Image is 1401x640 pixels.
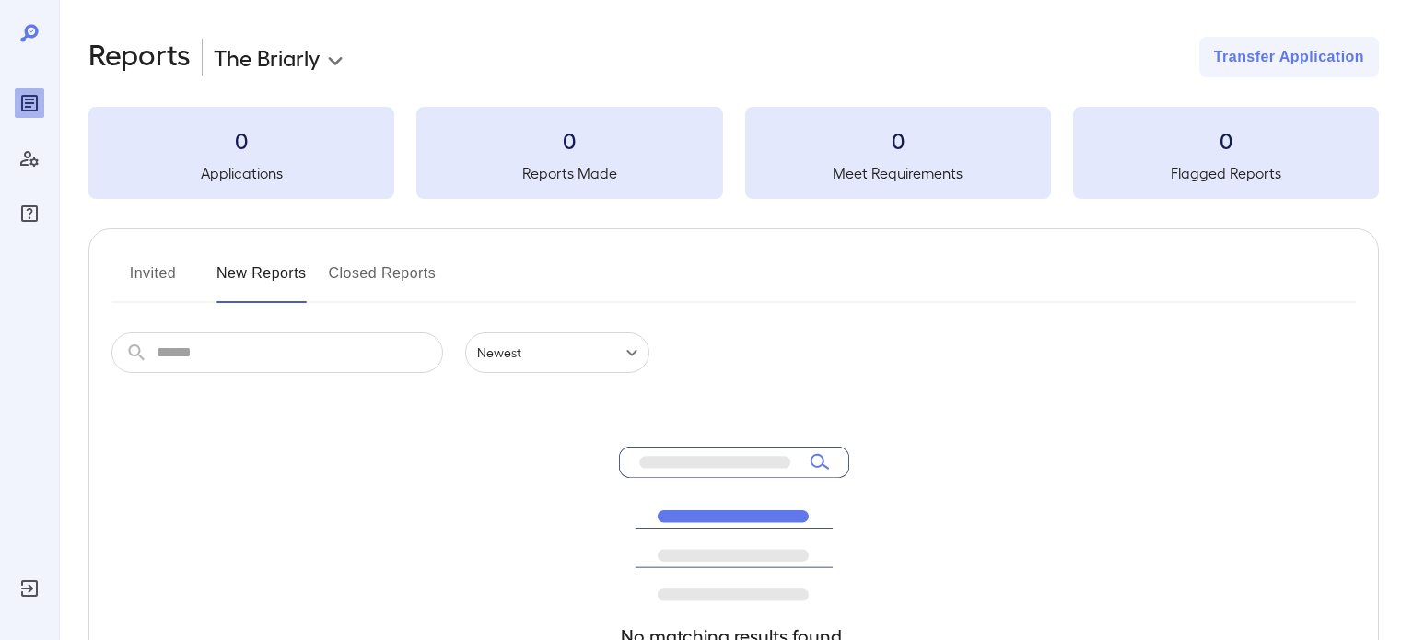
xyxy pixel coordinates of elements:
p: The Briarly [214,42,320,72]
h3: 0 [745,125,1051,155]
h3: 0 [88,125,394,155]
h3: 0 [416,125,722,155]
h3: 0 [1073,125,1379,155]
button: Transfer Application [1199,37,1379,77]
h5: Meet Requirements [745,162,1051,184]
button: New Reports [216,259,307,303]
h5: Flagged Reports [1073,162,1379,184]
h2: Reports [88,37,191,77]
div: Newest [465,332,649,373]
div: FAQ [15,199,44,228]
summary: 0Applications0Reports Made0Meet Requirements0Flagged Reports [88,107,1379,199]
button: Invited [111,259,194,303]
div: Manage Users [15,144,44,173]
h5: Reports Made [416,162,722,184]
div: Reports [15,88,44,118]
div: Log Out [15,574,44,603]
h5: Applications [88,162,394,184]
button: Closed Reports [329,259,437,303]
